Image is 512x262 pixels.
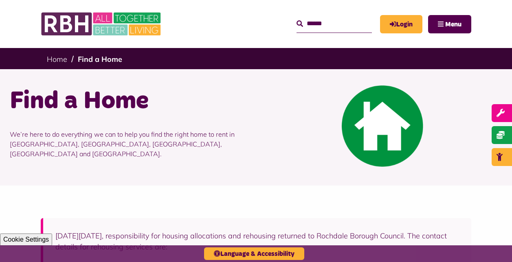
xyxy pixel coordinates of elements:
[10,117,250,171] p: We’re here to do everything we can to help you find the right home to rent in [GEOGRAPHIC_DATA], ...
[47,55,67,64] a: Home
[445,21,461,28] span: Menu
[41,8,163,40] img: RBH
[428,15,471,33] button: Navigation
[204,247,304,260] button: Language & Accessibility
[342,85,423,167] img: Find A Home
[10,85,250,117] h1: Find a Home
[55,230,459,252] p: [DATE][DATE], responsibility for housing allocations and rehousing returned to Rochdale Borough C...
[380,15,422,33] a: MyRBH
[78,55,122,64] a: Find a Home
